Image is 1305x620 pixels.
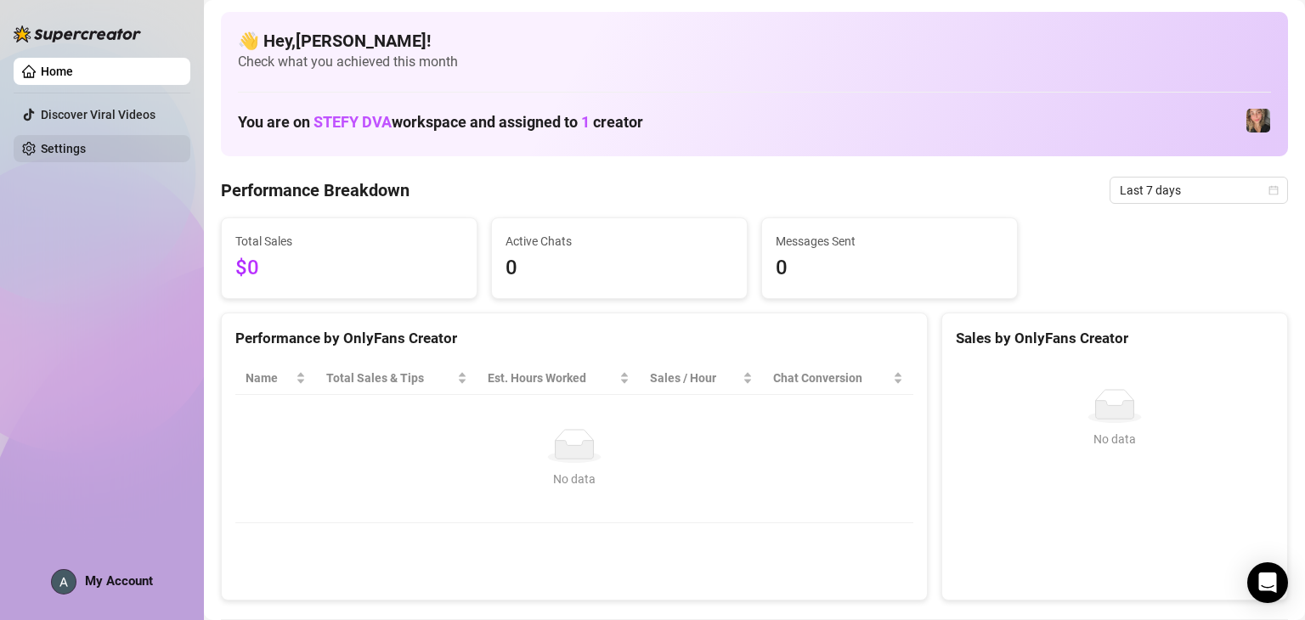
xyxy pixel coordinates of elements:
[773,369,890,387] span: Chat Conversion
[506,232,733,251] span: Active Chats
[235,232,463,251] span: Total Sales
[238,53,1271,71] span: Check what you achieved this month
[506,252,733,285] span: 0
[326,369,454,387] span: Total Sales & Tips
[1247,562,1288,603] div: Open Intercom Messenger
[238,29,1271,53] h4: 👋 Hey, [PERSON_NAME] !
[41,108,155,121] a: Discover Viral Videos
[246,369,292,387] span: Name
[235,252,463,285] span: $0
[314,113,392,131] span: STEFY DVA
[221,178,410,202] h4: Performance Breakdown
[763,362,914,395] th: Chat Conversion
[252,470,896,488] div: No data
[14,25,141,42] img: logo-BBDzfeDw.svg
[776,252,1003,285] span: 0
[41,65,73,78] a: Home
[650,369,738,387] span: Sales / Hour
[956,327,1274,350] div: Sales by OnlyFans Creator
[235,362,316,395] th: Name
[235,327,913,350] div: Performance by OnlyFans Creator
[640,362,762,395] th: Sales / Hour
[41,142,86,155] a: Settings
[581,113,590,131] span: 1
[52,570,76,594] img: ACg8ocIGbQaWxHuLrg_lZKmt7T5Gg4frYYQvX5Rf3AkZgH-qFvrjLg=s96-c
[316,362,477,395] th: Total Sales & Tips
[488,369,616,387] div: Est. Hours Worked
[1268,185,1279,195] span: calendar
[776,232,1003,251] span: Messages Sent
[1246,109,1270,132] img: 𝙎𝙩𝙚𝙛𝙮 (@dangerbabygirl)
[238,113,643,132] h1: You are on workspace and assigned to creator
[85,573,153,589] span: My Account
[963,430,1267,448] div: No data
[1120,178,1278,203] span: Last 7 days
